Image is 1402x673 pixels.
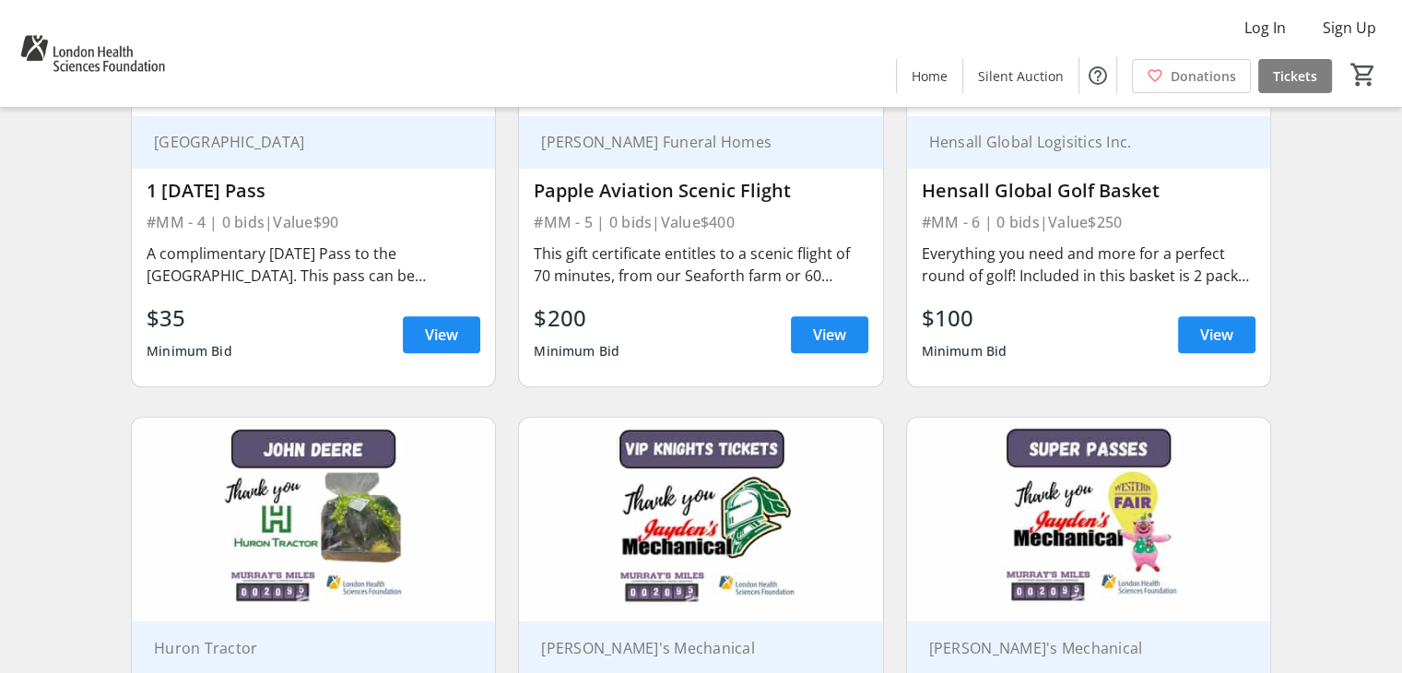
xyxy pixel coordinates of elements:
[132,418,495,622] img: Huron Tractor Gift Basket
[1200,324,1233,346] span: View
[147,180,480,202] div: 1 [DATE] Pass
[813,324,846,346] span: View
[1258,59,1332,93] a: Tickets
[963,59,1078,93] a: Silent Auction
[1178,316,1255,353] a: View
[1244,17,1286,39] span: Log In
[1323,17,1376,39] span: Sign Up
[791,316,868,353] a: View
[147,335,232,368] div: Minimum Bid
[912,66,948,86] span: Home
[922,335,1007,368] div: Minimum Bid
[1132,59,1251,93] a: Donations
[425,324,458,346] span: View
[534,209,867,235] div: #MM - 5 | 0 bids | Value $400
[907,418,1270,622] img: Western Fair Super Passes
[922,301,1007,335] div: $100
[147,209,480,235] div: #MM - 4 | 0 bids | Value $90
[922,180,1255,202] div: Hensall Global Golf Basket
[1171,66,1236,86] span: Donations
[1273,66,1317,86] span: Tickets
[897,59,962,93] a: Home
[1079,57,1116,94] button: Help
[534,301,619,335] div: $200
[519,418,882,622] img: VIP London Knights Tickets
[147,133,458,151] div: [GEOGRAPHIC_DATA]
[922,209,1255,235] div: #MM - 6 | 0 bids | Value $250
[534,180,867,202] div: Papple Aviation Scenic Flight
[147,639,458,657] div: Huron Tractor
[978,66,1064,86] span: Silent Auction
[147,242,480,287] div: A complimentary [DATE] Pass to the [GEOGRAPHIC_DATA]. This pass can be redeemed for general admis...
[1308,13,1391,42] button: Sign Up
[534,639,845,657] div: [PERSON_NAME]'s Mechanical
[11,7,174,100] img: London Health Sciences Foundation's Logo
[534,133,845,151] div: [PERSON_NAME] Funeral Homes
[534,335,619,368] div: Minimum Bid
[147,301,232,335] div: $35
[534,242,867,287] div: This gift certificate entitles to a scenic flight of 70 minutes, from our Seaforth farm or 60 min...
[403,316,480,353] a: View
[922,133,1233,151] div: Hensall Global Logisitics Inc.
[922,639,1233,657] div: [PERSON_NAME]'s Mechanical
[922,242,1255,287] div: Everything you need and more for a perfect round of golf! Included in this basket is 2 packs of T...
[1347,58,1380,91] button: Cart
[1230,13,1301,42] button: Log In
